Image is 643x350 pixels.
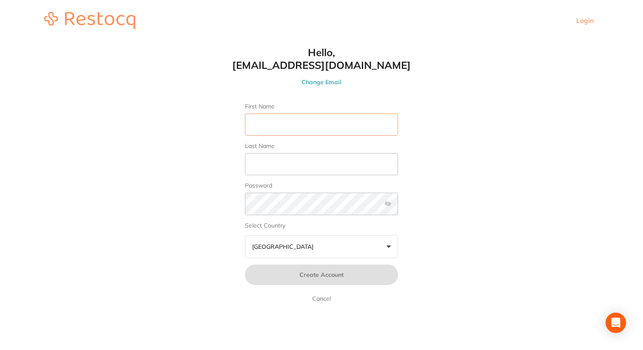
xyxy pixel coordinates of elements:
a: Login [576,16,594,25]
label: Password [245,182,398,189]
div: Open Intercom Messenger [606,313,626,333]
span: Create Account [299,271,344,279]
button: Create Account [245,265,398,285]
label: First Name [245,103,398,110]
a: Cancel [310,293,333,304]
label: Last Name [245,142,398,150]
button: Change Email [228,78,415,86]
img: restocq_logo.svg [44,12,135,29]
button: [GEOGRAPHIC_DATA] [245,235,398,258]
p: [GEOGRAPHIC_DATA] [252,243,317,250]
h1: Hello, [EMAIL_ADDRESS][DOMAIN_NAME] [228,46,415,71]
label: Select Country [245,222,398,229]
